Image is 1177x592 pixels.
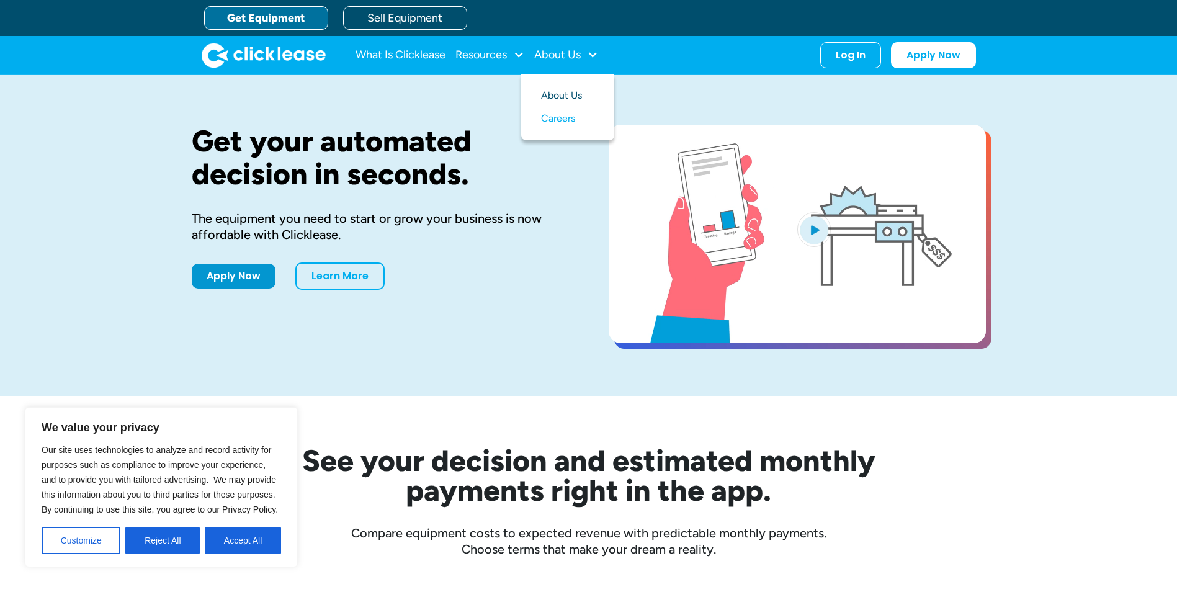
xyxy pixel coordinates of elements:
img: Blue play button logo on a light blue circular background [797,212,831,247]
div: About Us [534,43,598,68]
a: Learn More [295,262,385,290]
a: Apply Now [891,42,976,68]
a: What Is Clicklease [356,43,445,68]
button: Reject All [125,527,200,554]
h1: Get your automated decision in seconds. [192,125,569,191]
h2: See your decision and estimated monthly payments right in the app. [241,446,936,505]
div: Log In [836,49,866,61]
span: Our site uses technologies to analyze and record activity for purposes such as compliance to impr... [42,445,278,514]
a: Careers [541,107,594,130]
button: Customize [42,527,120,554]
div: Resources [455,43,524,68]
p: We value your privacy [42,420,281,435]
a: Apply Now [192,264,275,289]
nav: About Us [521,74,614,140]
img: Clicklease logo [202,43,326,68]
a: About Us [541,84,594,107]
div: The equipment you need to start or grow your business is now affordable with Clicklease. [192,210,569,243]
div: Compare equipment costs to expected revenue with predictable monthly payments. Choose terms that ... [192,525,986,557]
a: Get Equipment [204,6,328,30]
a: Sell Equipment [343,6,467,30]
a: home [202,43,326,68]
div: We value your privacy [25,407,298,567]
button: Accept All [205,527,281,554]
a: open lightbox [609,125,986,343]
